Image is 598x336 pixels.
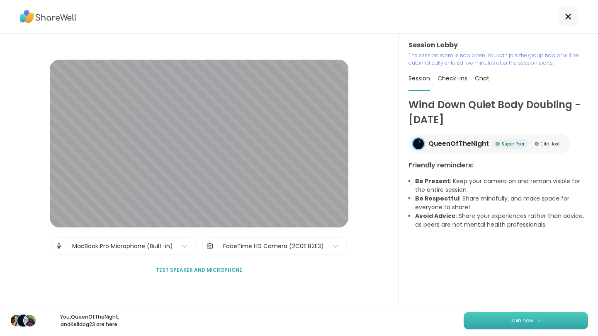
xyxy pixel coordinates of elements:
[408,40,588,50] h3: Session Lobby
[66,238,68,254] span: |
[537,318,542,323] img: ShareWell Logomark
[55,238,63,254] img: Microphone
[415,212,588,229] li: : Share your experiences rather than advice, as peers are not mental health professionals.
[24,315,36,326] img: Kelldog23
[408,74,430,82] span: Session
[415,194,459,203] b: Be Respectful
[415,194,588,212] li: : Share mindfully, and make space for everyone to share!
[206,238,214,254] img: Camera
[72,242,173,251] div: MacBook Pro Microphone (Built-in)
[20,7,77,26] img: ShareWell Logo
[510,317,533,324] span: Join now
[475,74,489,82] span: Chat
[408,134,570,154] a: QueenOfTheNightQueenOfTheNightSuper PeerSuper PeerElite HostElite Host
[11,315,22,326] img: shelleehance
[43,313,136,328] p: You, QueenOfTheNight , and Kelldog23 are here.
[496,142,500,146] img: Super Peer
[535,142,539,146] img: Elite Host
[413,138,424,149] img: QueenOfTheNight
[540,141,560,147] span: Elite Host
[464,312,588,329] button: Join now
[17,315,29,326] img: QueenOfTheNight
[415,177,588,194] li: : Keep your camera on and remain visible for the entire session.
[408,52,588,67] p: The session room is now open. You can join the group now or will be automatically entered five mi...
[415,212,456,220] b: Avoid Advice
[501,141,525,147] span: Super Peer
[156,266,242,274] span: Test speaker and microphone
[438,74,467,82] span: Check-ins
[217,238,219,254] span: |
[223,242,324,251] div: FaceTime HD Camera (2C0E:82E3)
[428,139,489,149] span: QueenOfTheNight
[408,97,588,127] h1: Wind Down Quiet Body Doubling - [DATE]
[415,177,450,185] b: Be Present
[408,160,588,170] h3: Friendly reminders:
[153,261,246,279] button: Test speaker and microphone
